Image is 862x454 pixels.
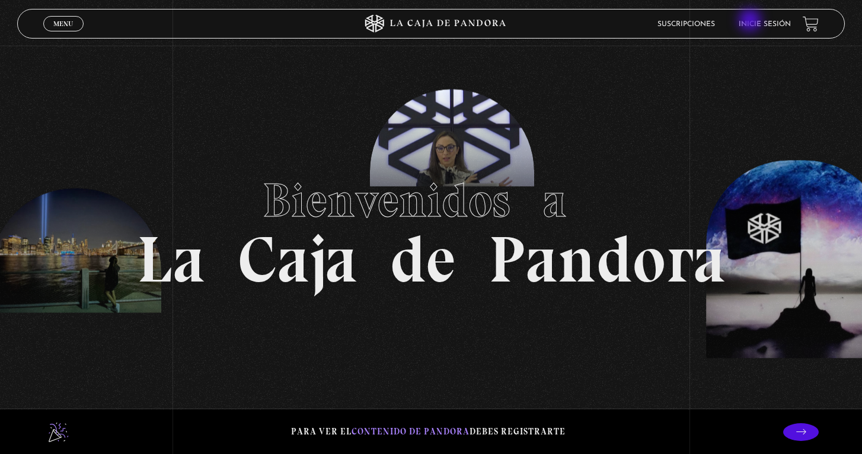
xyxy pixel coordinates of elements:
[657,21,715,28] a: Suscripciones
[352,426,470,437] span: contenido de Pandora
[49,30,77,39] span: Cerrar
[803,16,819,32] a: View your shopping cart
[53,20,73,27] span: Menu
[739,21,791,28] a: Inicie sesión
[291,424,566,440] p: Para ver el debes registrarte
[263,172,599,229] span: Bienvenidos a
[137,162,726,292] h1: La Caja de Pandora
